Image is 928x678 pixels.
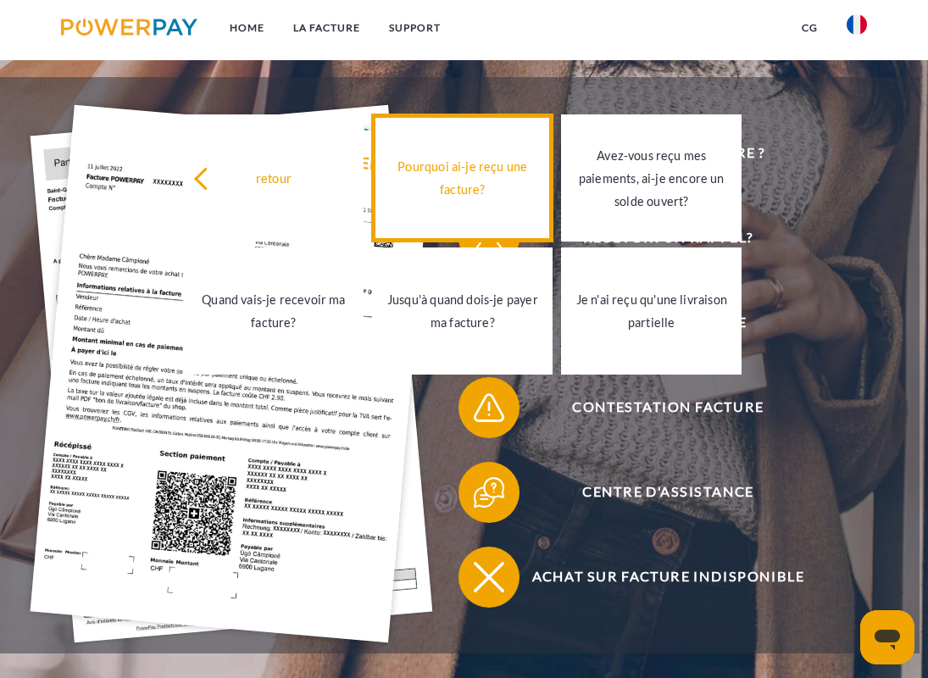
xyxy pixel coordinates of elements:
[481,462,855,523] span: Centre d'assistance
[375,13,455,43] a: Support
[193,288,353,334] div: Quand vais-je recevoir ma facture?
[571,288,731,334] div: Je n'ai reçu qu'une livraison partielle
[571,143,731,212] div: Avez-vous reçu mes paiements, ai-je encore un solde ouvert?
[860,610,914,664] iframe: Bouton de lancement de la fenêtre de messagerie
[787,13,832,43] a: CG
[481,377,855,438] span: Contestation Facture
[382,155,542,201] div: Pourquoi ai-je reçu une facture?
[470,389,508,427] img: qb_warning.svg
[458,547,855,608] button: Achat sur facture indisponible
[436,543,877,611] a: Achat sur facture indisponible
[481,547,855,608] span: Achat sur facture indisponible
[458,377,855,438] button: Contestation Facture
[561,114,742,242] a: Avez-vous reçu mes paiements, ai-je encore un solde ouvert?
[61,19,197,36] img: logo-powerpay.svg
[470,474,508,512] img: qb_help.svg
[436,458,877,526] a: Centre d'assistance
[847,14,867,35] img: fr
[193,166,353,189] div: retour
[470,559,508,597] img: qb_close.svg
[382,288,542,334] div: Jusqu'à quand dois-je payer ma facture?
[215,13,279,43] a: Home
[436,374,877,442] a: Contestation Facture
[458,462,855,523] button: Centre d'assistance
[279,13,375,43] a: LA FACTURE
